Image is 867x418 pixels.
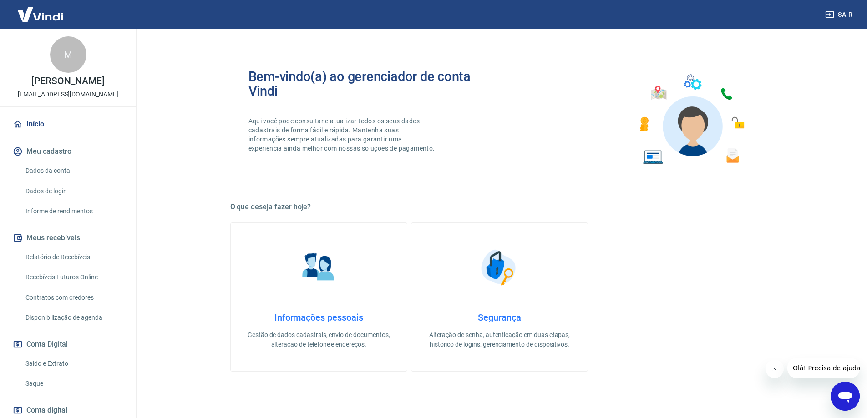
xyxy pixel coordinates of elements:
iframe: Fechar mensagem [766,360,784,378]
img: Segurança [477,245,522,290]
h5: O que deseja fazer hoje? [230,202,769,212]
span: Olá! Precisa de ajuda? [5,6,76,14]
button: Meu cadastro [11,141,125,161]
p: Alteração de senha, autenticação em duas etapas, histórico de logins, gerenciamento de dispositivos. [426,330,573,349]
iframe: Mensagem da empresa [787,358,860,378]
p: [EMAIL_ADDRESS][DOMAIN_NAME] [18,90,118,99]
button: Sair [823,6,856,23]
a: Dados da conta [22,161,125,180]
p: Gestão de dados cadastrais, envio de documentos, alteração de telefone e endereços. [245,330,392,349]
img: Imagem de um avatar masculino com diversos icones exemplificando as funcionalidades do gerenciado... [632,69,751,170]
span: Conta digital [26,404,67,417]
a: Informações pessoaisInformações pessoaisGestão de dados cadastrais, envio de documentos, alteraçã... [230,222,407,372]
button: Conta Digital [11,334,125,354]
div: M [50,36,86,73]
a: Início [11,114,125,134]
a: Recebíveis Futuros Online [22,268,125,287]
img: Informações pessoais [296,245,341,290]
img: Vindi [11,0,70,28]
a: Saque [22,374,125,393]
h4: Informações pessoais [245,312,392,323]
a: Informe de rendimentos [22,202,125,221]
a: SegurançaSegurançaAlteração de senha, autenticação em duas etapas, histórico de logins, gerenciam... [411,222,588,372]
h2: Bem-vindo(a) ao gerenciador de conta Vindi [248,69,500,98]
p: [PERSON_NAME] [31,76,104,86]
a: Disponibilização de agenda [22,308,125,327]
a: Dados de login [22,182,125,201]
a: Relatório de Recebíveis [22,248,125,267]
a: Saldo e Extrato [22,354,125,373]
a: Contratos com credores [22,288,125,307]
iframe: Botão para abrir a janela de mensagens [831,382,860,411]
h4: Segurança [426,312,573,323]
p: Aqui você pode consultar e atualizar todos os seus dados cadastrais de forma fácil e rápida. Mant... [248,116,437,153]
button: Meus recebíveis [11,228,125,248]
